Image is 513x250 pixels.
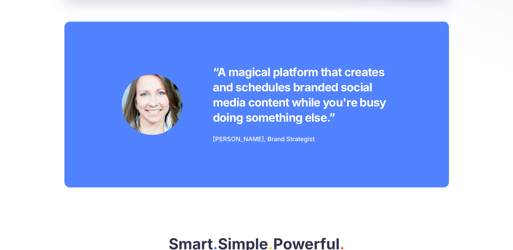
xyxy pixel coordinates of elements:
[213,135,315,143] span: [PERSON_NAME], Brand Strategist
[122,74,182,135] img: Testimonial by Laura Stanik
[213,64,392,125] p: “A magical platform that creates and schedules branded social media content while you're busy doi...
